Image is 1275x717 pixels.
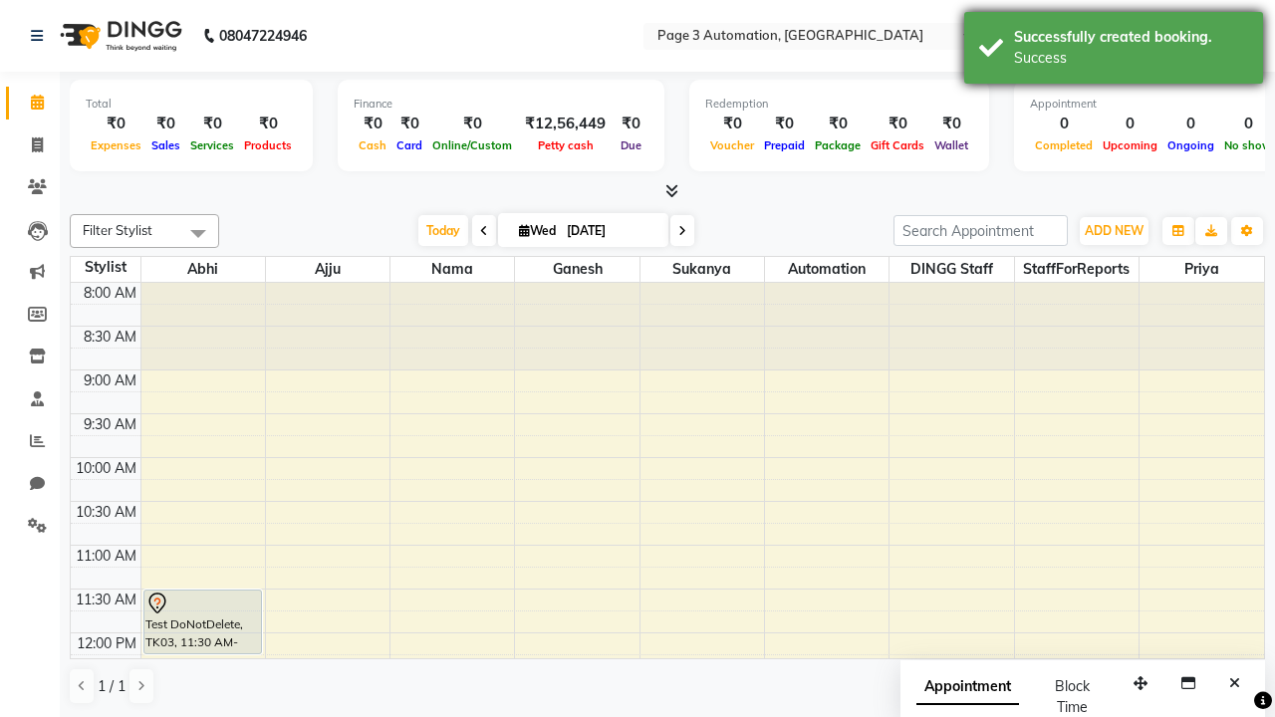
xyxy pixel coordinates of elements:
[72,546,140,567] div: 11:00 AM
[86,138,146,152] span: Expenses
[866,138,929,152] span: Gift Cards
[354,96,648,113] div: Finance
[1085,223,1144,238] span: ADD NEW
[354,113,391,135] div: ₹0
[98,676,126,697] span: 1 / 1
[1162,113,1219,135] div: 0
[71,257,140,278] div: Stylist
[1055,677,1090,716] span: Block Time
[515,257,638,282] span: Ganesh
[73,633,140,654] div: 12:00 PM
[517,113,614,135] div: ₹12,56,449
[614,113,648,135] div: ₹0
[239,113,297,135] div: ₹0
[72,458,140,479] div: 10:00 AM
[72,590,140,610] div: 11:30 AM
[51,8,187,64] img: logo
[1080,217,1148,245] button: ADD NEW
[765,257,889,282] span: Automation
[146,113,185,135] div: ₹0
[239,138,297,152] span: Products
[1015,257,1139,282] span: StaffForReports
[1014,27,1248,48] div: Successfully created booking.
[916,669,1019,705] span: Appointment
[86,96,297,113] div: Total
[561,216,660,246] input: 2025-09-03
[427,138,517,152] span: Online/Custom
[86,113,146,135] div: ₹0
[866,113,929,135] div: ₹0
[893,215,1068,246] input: Search Appointment
[354,138,391,152] span: Cash
[185,138,239,152] span: Services
[929,113,973,135] div: ₹0
[1014,48,1248,69] div: Success
[80,414,140,435] div: 9:30 AM
[705,96,973,113] div: Redemption
[810,138,866,152] span: Package
[266,257,389,282] span: Ajju
[705,113,759,135] div: ₹0
[890,257,1013,282] span: DINGG Staff
[144,591,261,653] div: Test DoNotDelete, TK03, 11:30 AM-12:15 PM, Hair Cut-Men
[1162,138,1219,152] span: Ongoing
[1030,138,1098,152] span: Completed
[418,215,468,246] span: Today
[533,138,599,152] span: Petty cash
[80,327,140,348] div: 8:30 AM
[427,113,517,135] div: ₹0
[759,113,810,135] div: ₹0
[929,138,973,152] span: Wallet
[705,138,759,152] span: Voucher
[72,502,140,523] div: 10:30 AM
[810,113,866,135] div: ₹0
[80,283,140,304] div: 8:00 AM
[759,138,810,152] span: Prepaid
[391,138,427,152] span: Card
[219,8,307,64] b: 08047224946
[185,113,239,135] div: ₹0
[616,138,646,152] span: Due
[514,223,561,238] span: Wed
[1140,257,1264,282] span: Priya
[391,113,427,135] div: ₹0
[1098,113,1162,135] div: 0
[1098,138,1162,152] span: Upcoming
[1030,113,1098,135] div: 0
[390,257,514,282] span: Nama
[1220,668,1249,699] button: Close
[640,257,764,282] span: Sukanya
[80,370,140,391] div: 9:00 AM
[83,222,152,238] span: Filter Stylist
[146,138,185,152] span: Sales
[141,257,265,282] span: Abhi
